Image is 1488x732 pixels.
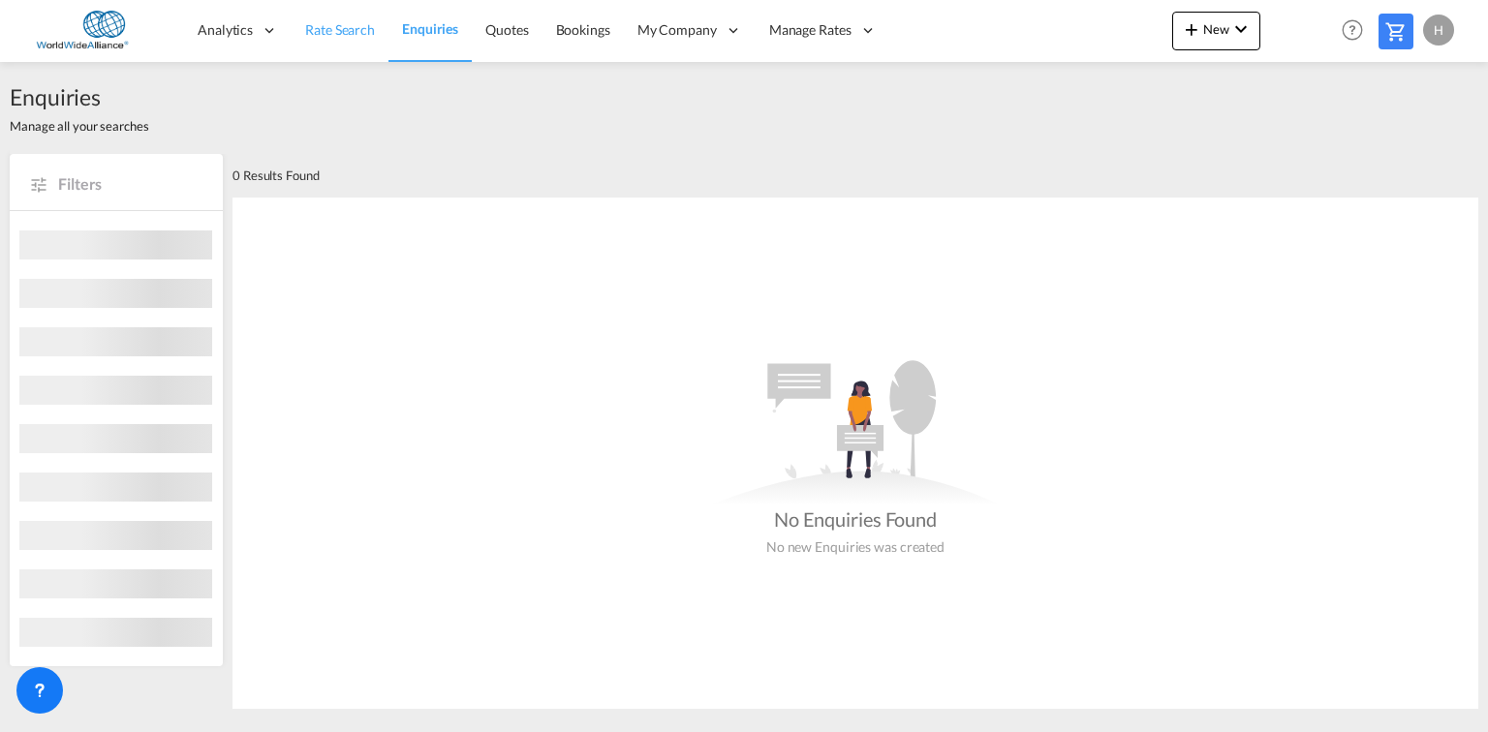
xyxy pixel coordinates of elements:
[556,21,610,38] span: Bookings
[1336,14,1379,48] div: Help
[766,533,945,557] div: No new Enquiries was created
[1423,15,1454,46] div: H
[58,173,203,195] span: Filters
[637,20,717,40] span: My Company
[1180,21,1253,37] span: New
[485,21,528,38] span: Quotes
[198,20,253,40] span: Analytics
[10,117,149,135] span: Manage all your searches
[1180,17,1203,41] md-icon: icon-plus 400-fg
[769,20,852,40] span: Manage Rates
[1229,17,1253,41] md-icon: icon-chevron-down
[1172,12,1260,50] button: icon-plus 400-fgNewicon-chevron-down
[774,505,937,533] div: No Enquiries Found
[305,21,375,38] span: Rate Search
[1336,14,1369,46] span: Help
[402,20,458,37] span: Enquiries
[710,360,1001,505] md-icon: assets/icons/custom/empty_quotes.svg
[232,154,320,197] div: 0 Results Found
[10,81,149,112] span: Enquiries
[29,9,160,52] img: ccb731808cb111f0a964a961340171cb.png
